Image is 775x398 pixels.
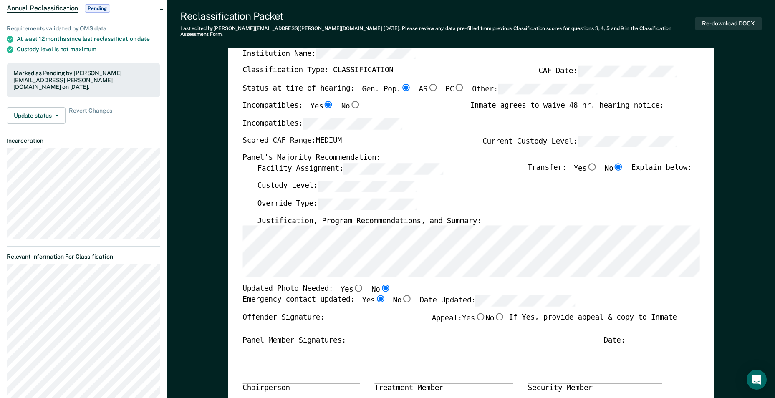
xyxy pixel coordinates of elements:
[242,48,415,59] label: Institution Name:
[419,295,575,306] label: Date Updated:
[180,25,695,38] div: Last edited by [PERSON_NAME][EMAIL_ADDRESS][PERSON_NAME][DOMAIN_NAME] . Please review any data pr...
[242,295,575,312] div: Emergency contact updated:
[318,198,417,209] input: Override Type:
[17,46,160,53] div: Custody level is not
[318,181,417,192] input: Custody Level:
[371,285,391,295] label: No
[242,118,402,129] label: Incompatibles:
[419,83,438,95] label: AS
[242,336,346,346] div: Panel Member Signatures:
[85,4,110,13] span: Pending
[605,163,624,174] label: No
[485,312,505,323] label: No
[528,383,662,393] div: Security Member
[498,83,597,95] input: Other:
[310,101,333,111] label: Yes
[257,216,481,226] label: Justification, Program Recommendations, and Summary:
[70,46,96,53] span: maximum
[432,312,505,330] label: Appeal:
[242,136,341,147] label: Scored CAF Range: MEDIUM
[242,66,393,77] label: Classification Type: CLASSIFICATION
[242,83,597,101] div: Status at time of hearing:
[7,107,66,124] button: Update status
[242,383,360,393] div: Chairperson
[242,101,361,118] div: Incompatibles:
[747,370,767,390] div: Open Intercom Messenger
[7,253,160,260] dt: Relevant Information For Classification
[375,295,386,302] input: Yes
[13,70,154,91] div: Marked as Pending by [PERSON_NAME][EMAIL_ADDRESS][PERSON_NAME][DOMAIN_NAME] on [DATE].
[340,285,364,295] label: Yes
[303,118,402,129] input: Incompatibles:
[494,312,505,320] input: No
[577,66,677,77] input: CAF Date:
[586,163,597,171] input: Yes
[242,285,391,295] div: Updated Photo Needed:
[17,35,160,43] div: At least 12 months since last reclassification
[445,83,464,95] label: PC
[482,136,677,147] label: Current Custody Level:
[7,137,160,144] dt: Incarceration
[362,83,411,95] label: Gen. Pop.
[538,66,677,77] label: CAF Date:
[374,383,513,393] div: Treatment Member
[695,17,762,30] button: Re-download DOCX
[472,83,597,95] label: Other:
[462,312,485,323] label: Yes
[353,285,364,292] input: Yes
[341,101,360,111] label: No
[316,48,415,59] input: Institution Name:
[257,198,417,209] label: Override Type:
[137,35,149,42] span: date
[362,295,385,306] label: Yes
[384,25,399,31] span: [DATE]
[180,10,695,22] div: Reclassification Packet
[427,83,438,91] input: AS
[257,163,443,174] label: Facility Assignment:
[242,312,677,336] div: Offender Signature: _______________________ If Yes, provide appeal & copy to Inmate
[603,336,677,346] div: Date: ___________
[257,181,417,192] label: Custody Level:
[343,163,443,174] input: Facility Assignment:
[7,4,78,13] span: Annual Reclassification
[475,312,486,320] input: Yes
[470,101,677,118] div: Inmate agrees to waive 48 hr. hearing notice: __
[573,163,597,174] label: Yes
[380,285,391,292] input: No
[323,101,334,108] input: Yes
[475,295,575,306] input: Date Updated:
[242,154,677,163] div: Panel's Majority Recommendation:
[401,83,411,91] input: Gen. Pop.
[454,83,465,91] input: PC
[69,107,112,124] span: Revert Changes
[528,163,692,181] div: Transfer: Explain below:
[577,136,677,147] input: Current Custody Level:
[350,101,361,108] input: No
[7,25,160,32] div: Requirements validated by OMS data
[401,295,412,302] input: No
[393,295,412,306] label: No
[613,163,624,171] input: No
